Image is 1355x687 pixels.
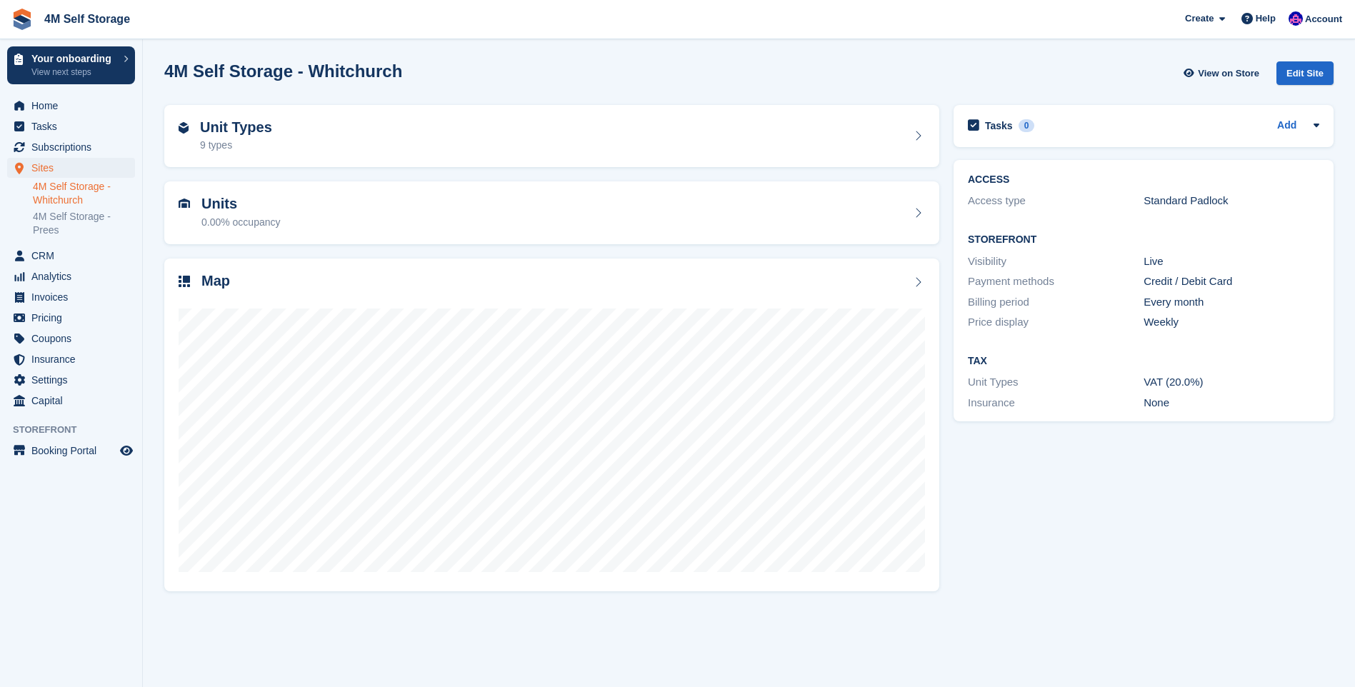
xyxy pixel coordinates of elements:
[31,391,117,411] span: Capital
[201,215,281,230] div: 0.00% occupancy
[13,423,142,437] span: Storefront
[31,54,116,64] p: Your onboarding
[1276,61,1334,91] a: Edit Site
[7,329,135,348] a: menu
[201,196,281,212] h2: Units
[7,266,135,286] a: menu
[164,105,939,168] a: Unit Types 9 types
[7,137,135,157] a: menu
[1289,11,1303,26] img: Pete Clutton
[179,199,190,209] img: unit-icn-7be61d7bf1b0ce9d3e12c5938cc71ed9869f7b940bace4675aadf7bd6d80202e.svg
[7,370,135,390] a: menu
[179,122,189,134] img: unit-type-icn-2b2737a686de81e16bb02015468b77c625bbabd49415b5ef34ead5e3b44a266d.svg
[31,441,117,461] span: Booking Portal
[7,246,135,266] a: menu
[31,308,117,328] span: Pricing
[968,395,1144,411] div: Insurance
[31,246,117,266] span: CRM
[31,116,117,136] span: Tasks
[1144,374,1319,391] div: VAT (20.0%)
[7,391,135,411] a: menu
[1276,61,1334,85] div: Edit Site
[31,349,117,369] span: Insurance
[1144,274,1319,290] div: Credit / Debit Card
[7,46,135,84] a: Your onboarding View next steps
[118,442,135,459] a: Preview store
[1144,254,1319,270] div: Live
[39,7,136,31] a: 4M Self Storage
[33,180,135,207] a: 4M Self Storage - Whitchurch
[7,349,135,369] a: menu
[31,66,116,79] p: View next steps
[200,138,272,153] div: 9 types
[1144,314,1319,331] div: Weekly
[1144,395,1319,411] div: None
[1019,119,1035,132] div: 0
[1198,66,1259,81] span: View on Store
[31,96,117,116] span: Home
[164,181,939,244] a: Units 0.00% occupancy
[1185,11,1214,26] span: Create
[31,370,117,390] span: Settings
[7,308,135,328] a: menu
[1144,193,1319,209] div: Standard Padlock
[968,274,1144,290] div: Payment methods
[968,174,1319,186] h2: ACCESS
[11,9,33,30] img: stora-icon-8386f47178a22dfd0bd8f6a31ec36ba5ce8667c1dd55bd0f319d3a0aa187defe.svg
[164,259,939,592] a: Map
[31,287,117,307] span: Invoices
[7,116,135,136] a: menu
[968,294,1144,311] div: Billing period
[7,158,135,178] a: menu
[968,234,1319,246] h2: Storefront
[31,329,117,348] span: Coupons
[201,273,230,289] h2: Map
[1181,61,1265,85] a: View on Store
[7,441,135,461] a: menu
[7,96,135,116] a: menu
[968,254,1144,270] div: Visibility
[31,266,117,286] span: Analytics
[1144,294,1319,311] div: Every month
[985,119,1013,132] h2: Tasks
[968,356,1319,367] h2: Tax
[164,61,402,81] h2: 4M Self Storage - Whitchurch
[179,276,190,287] img: map-icn-33ee37083ee616e46c38cad1a60f524a97daa1e2b2c8c0bc3eb3415660979fc1.svg
[1256,11,1276,26] span: Help
[7,287,135,307] a: menu
[33,210,135,237] a: 4M Self Storage - Prees
[968,193,1144,209] div: Access type
[31,158,117,178] span: Sites
[31,137,117,157] span: Subscriptions
[1305,12,1342,26] span: Account
[1277,118,1296,134] a: Add
[968,374,1144,391] div: Unit Types
[968,314,1144,331] div: Price display
[200,119,272,136] h2: Unit Types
